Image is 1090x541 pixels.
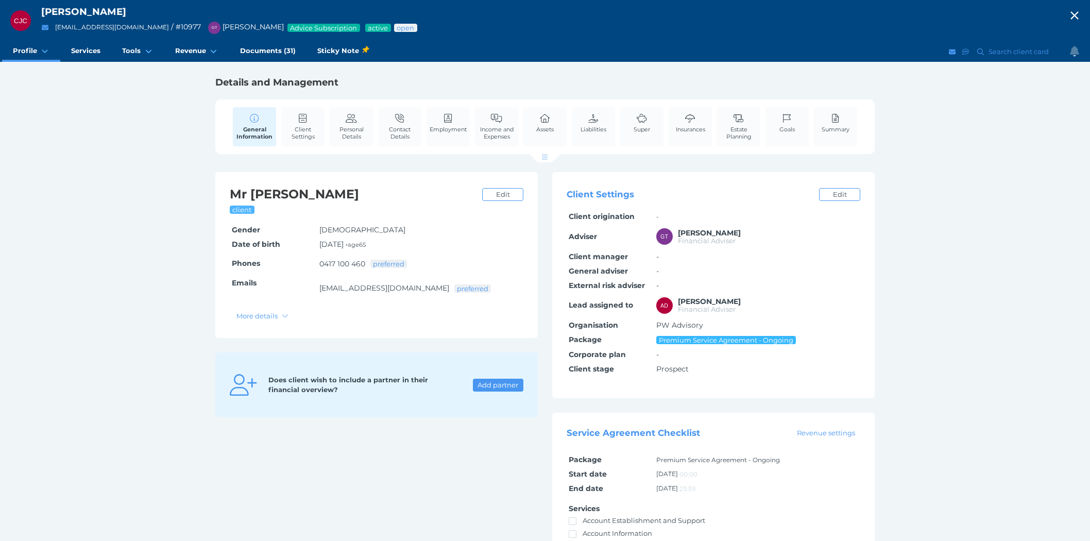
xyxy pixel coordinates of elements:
h2: Mr [PERSON_NAME] [230,187,477,202]
span: Goals [779,126,795,133]
button: Add partner [473,379,523,392]
span: External risk adviser [569,281,645,290]
span: GT [660,233,668,240]
a: General Information [233,107,276,146]
span: Income and Expenses [478,126,516,140]
a: Goals [777,107,797,139]
span: Phones [232,259,260,268]
span: GT [211,25,217,30]
a: Contact Details [378,107,421,146]
span: Service Agreement Checklist [567,428,700,438]
a: Employment [427,107,469,139]
a: Summary [819,107,852,139]
span: [DEMOGRAPHIC_DATA] [319,225,405,234]
div: Grant Teakle [208,22,220,34]
span: Account Information [583,529,652,537]
div: Craig Joseph Criddle [10,10,31,31]
span: [DATE] • [319,240,366,249]
span: / # 10977 [171,22,201,31]
span: [PERSON_NAME] [203,22,284,31]
span: Date of birth [232,240,280,249]
span: Organisation [569,320,618,330]
span: Services [71,46,100,55]
span: PW Advisory [656,320,703,330]
span: Add partner [473,381,523,389]
span: - [656,266,659,276]
button: Search client card [973,45,1054,58]
a: Revenue [164,41,229,62]
a: Liabilities [578,107,609,139]
span: Client Settings [567,190,634,200]
span: 00:00 [679,470,697,478]
span: Super [634,126,650,133]
span: Does client wish to include a partner in their financial overview? [268,376,428,394]
a: Assets [534,107,556,139]
span: Client stage [569,364,614,374]
a: Insurances [673,107,708,139]
span: Financial Adviser [678,236,736,245]
span: Adviser [569,232,597,241]
button: Email [39,21,52,34]
span: Revenue settings [793,429,860,437]
small: age 65 [348,241,366,248]
button: SMS [961,45,971,58]
a: [EMAIL_ADDRESS][DOMAIN_NAME] [319,283,449,293]
span: Profile [13,46,37,55]
span: client [232,206,252,214]
span: - [656,350,659,359]
span: Gender [232,225,260,234]
a: Documents (31) [229,41,306,62]
span: Insurances [676,126,705,133]
span: Revenue [175,46,206,55]
span: General adviser [569,266,628,276]
button: More details [231,309,294,322]
a: Client Settings [281,107,325,146]
a: 0417 100 460 [319,259,365,268]
span: Client Settings [284,126,322,140]
span: Tools [122,46,141,55]
span: Documents (31) [240,46,296,55]
a: Revenue settings [792,428,860,438]
span: Premium Service Agreement - Ongoing [658,336,794,344]
span: - [656,281,659,290]
span: Sticky Note [317,45,368,56]
a: Services [60,41,111,62]
td: - [654,210,860,224]
td: [DATE] [654,482,860,496]
span: preferred [372,260,405,268]
a: [EMAIL_ADDRESS][DOMAIN_NAME] [55,23,169,31]
span: Services [569,504,600,513]
a: Super [631,107,653,139]
span: Advice status: Review not yet booked in [396,24,415,32]
div: Grant Teakle [656,228,673,245]
h1: Details and Management [215,76,875,89]
span: Liabilities [581,126,606,133]
span: Financial Adviser [678,305,736,313]
span: Client manager [569,252,628,261]
span: Estate Planning [720,126,758,140]
span: [PERSON_NAME] [41,6,126,18]
span: preferred [456,284,489,293]
a: Income and Expenses [475,107,518,146]
span: More details [232,312,280,320]
span: Summary [822,126,849,133]
span: Corporate plan [569,350,626,359]
span: Prospect [656,364,689,374]
span: Account Establishment and Support [583,516,705,525]
span: Service package status: Active service agreement in place [367,24,389,32]
span: Package [569,455,602,464]
span: Search client card [986,47,1053,56]
a: Edit [482,188,523,201]
span: Employment [430,126,467,133]
a: Personal Details [330,107,373,146]
span: End date [569,484,603,493]
span: - [656,252,659,261]
span: Package [569,335,602,344]
span: CJC [14,17,27,25]
span: Assets [536,126,554,133]
a: Profile [2,41,60,62]
span: Lead assigned to [569,300,633,310]
span: General Information [235,126,274,140]
span: Personal Details [332,126,370,140]
span: Start date [569,469,607,479]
